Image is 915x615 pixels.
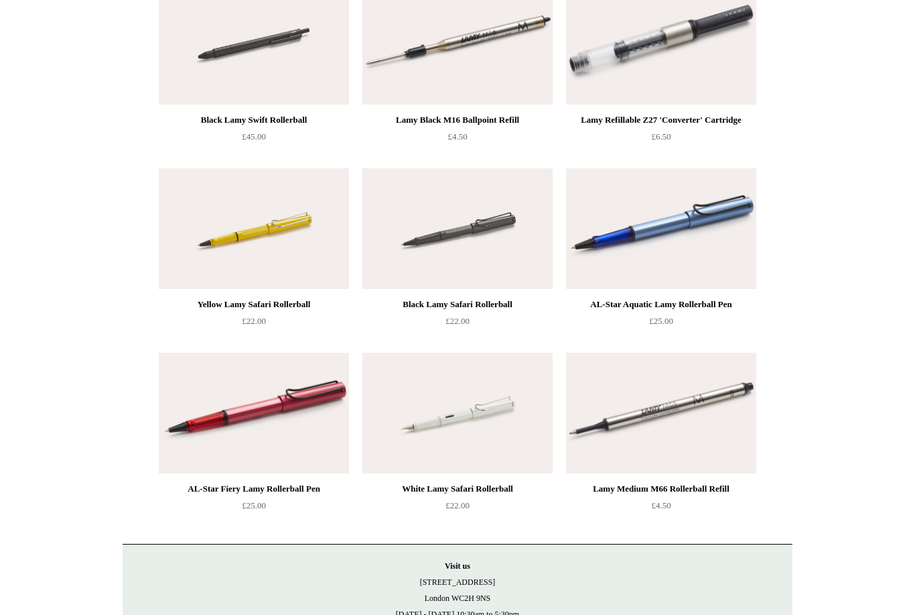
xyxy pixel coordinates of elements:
span: £25.00 [649,316,673,326]
div: Black Lamy Swift Rollerball [162,112,346,128]
strong: Visit us [445,561,470,571]
div: AL-Star Aquatic Lamy Rollerball Pen [569,296,753,313]
a: Lamy Medium M66 Rollerball Refill Lamy Medium M66 Rollerball Refill [566,353,756,473]
div: White Lamy Safari Rollerball [366,481,549,497]
div: Lamy Refillable Z27 'Converter' Cartridge [569,112,753,128]
a: White Lamy Safari Rollerball White Lamy Safari Rollerball [362,353,553,473]
div: Lamy Medium M66 Rollerball Refill [569,481,753,497]
a: AL-Star Fiery Lamy Rollerball Pen AL-Star Fiery Lamy Rollerball Pen [159,353,349,473]
a: Lamy Black M16 Ballpoint Refill £4.50 [362,112,553,167]
span: £22.00 [445,316,470,326]
span: £4.50 [447,131,467,142]
span: £4.50 [651,500,671,510]
img: Yellow Lamy Safari Rollerball [159,168,349,289]
a: White Lamy Safari Rollerball £22.00 [362,481,553,536]
span: £6.50 [651,131,671,142]
a: Black Lamy Safari Rollerball Black Lamy Safari Rollerball [362,168,553,289]
div: Lamy Black M16 Ballpoint Refill [366,112,549,128]
a: AL-Star Aquatic Lamy Rollerball Pen AL-Star Aquatic Lamy Rollerball Pen [566,168,756,289]
div: AL-Star Fiery Lamy Rollerball Pen [162,481,346,497]
span: £22.00 [242,316,266,326]
span: £22.00 [445,500,470,510]
img: Lamy Medium M66 Rollerball Refill [566,353,756,473]
a: Lamy Refillable Z27 'Converter' Cartridge £6.50 [566,112,756,167]
a: Yellow Lamy Safari Rollerball £22.00 [159,296,349,351]
span: £45.00 [242,131,266,142]
a: AL-Star Fiery Lamy Rollerball Pen £25.00 [159,481,349,536]
a: Black Lamy Safari Rollerball £22.00 [362,296,553,351]
div: Black Lamy Safari Rollerball [366,296,549,313]
a: Lamy Medium M66 Rollerball Refill £4.50 [566,481,756,536]
a: Black Lamy Swift Rollerball £45.00 [159,112,349,167]
div: Yellow Lamy Safari Rollerball [162,296,346,313]
img: Black Lamy Safari Rollerball [362,168,553,289]
img: AL-Star Aquatic Lamy Rollerball Pen [566,168,756,289]
a: AL-Star Aquatic Lamy Rollerball Pen £25.00 [566,296,756,351]
img: White Lamy Safari Rollerball [362,353,553,473]
a: Yellow Lamy Safari Rollerball Yellow Lamy Safari Rollerball [159,168,349,289]
img: AL-Star Fiery Lamy Rollerball Pen [159,353,349,473]
span: £25.00 [242,500,266,510]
